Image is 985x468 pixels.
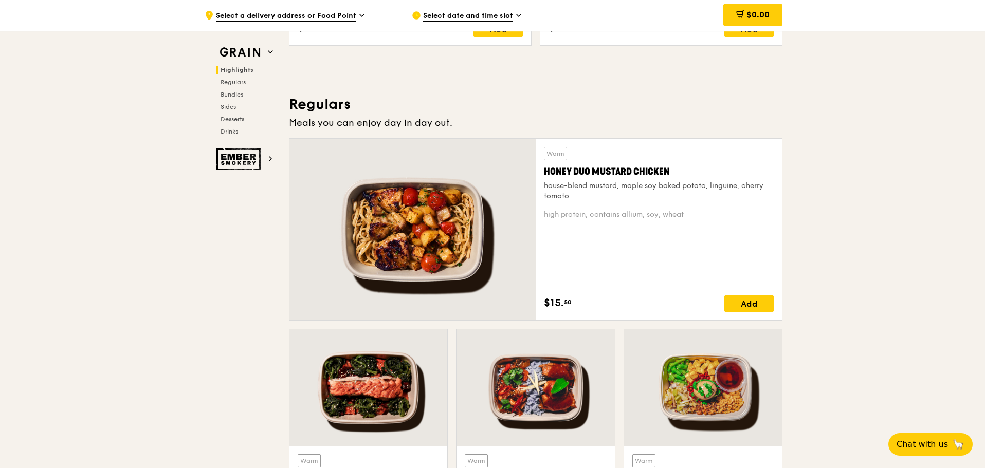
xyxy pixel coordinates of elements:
[888,433,973,456] button: Chat with us🦙
[473,21,523,37] div: Add
[221,103,236,110] span: Sides
[216,43,264,62] img: Grain web logo
[897,438,948,451] span: Chat with us
[724,295,774,312] div: Add
[221,79,246,86] span: Regulars
[216,148,264,170] img: Ember Smokery web logo
[298,454,321,467] div: Warm
[544,295,564,311] span: $15.
[289,116,782,130] div: Meals you can enjoy day in day out.
[289,95,782,114] h3: Regulars
[544,147,567,160] div: Warm
[216,11,356,22] span: Select a delivery address or Food Point
[221,128,238,135] span: Drinks
[221,91,243,98] span: Bundles
[632,454,655,467] div: Warm
[544,164,774,179] div: Honey Duo Mustard Chicken
[423,11,513,22] span: Select date and time slot
[544,210,774,220] div: high protein, contains allium, soy, wheat
[221,116,244,123] span: Desserts
[221,66,253,73] span: Highlights
[465,454,488,467] div: Warm
[724,21,774,37] div: Add
[952,438,964,451] span: 🦙
[544,181,774,201] div: house-blend mustard, maple soy baked potato, linguine, cherry tomato
[564,298,572,306] span: 50
[746,10,770,20] span: $0.00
